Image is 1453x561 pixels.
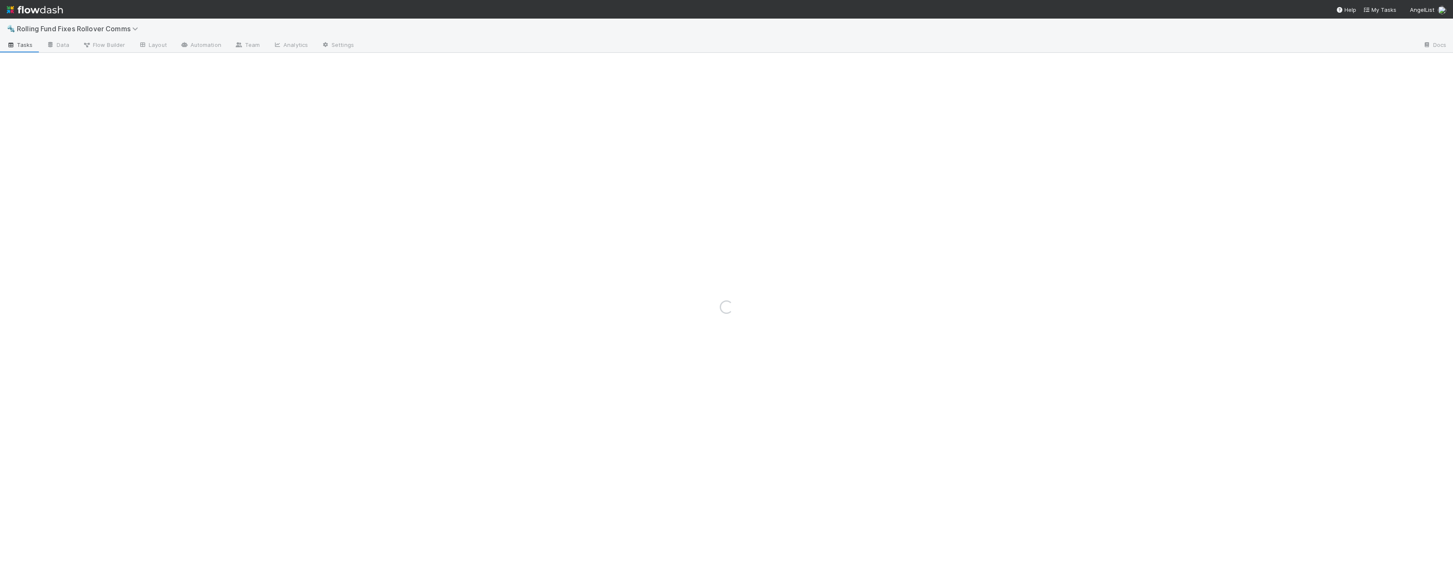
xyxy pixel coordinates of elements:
a: Settings [315,39,361,52]
a: My Tasks [1363,5,1396,14]
a: Data [40,39,76,52]
span: Rolling Fund Fixes Rollover Comms [17,25,142,33]
span: 🔩 [7,25,15,32]
a: Layout [132,39,174,52]
span: My Tasks [1363,6,1396,13]
span: Tasks [7,41,33,49]
a: Team [228,39,267,52]
span: Flow Builder [83,41,125,49]
a: Docs [1416,39,1453,52]
img: avatar_e8864cf0-19e8-4fe1-83d1-96e6bcd27180.png [1438,6,1446,14]
a: Analytics [267,39,315,52]
a: Flow Builder [76,39,132,52]
img: logo-inverted-e16ddd16eac7371096b0.svg [7,3,63,17]
a: Automation [174,39,228,52]
span: AngelList [1410,6,1434,13]
div: Help [1336,5,1356,14]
